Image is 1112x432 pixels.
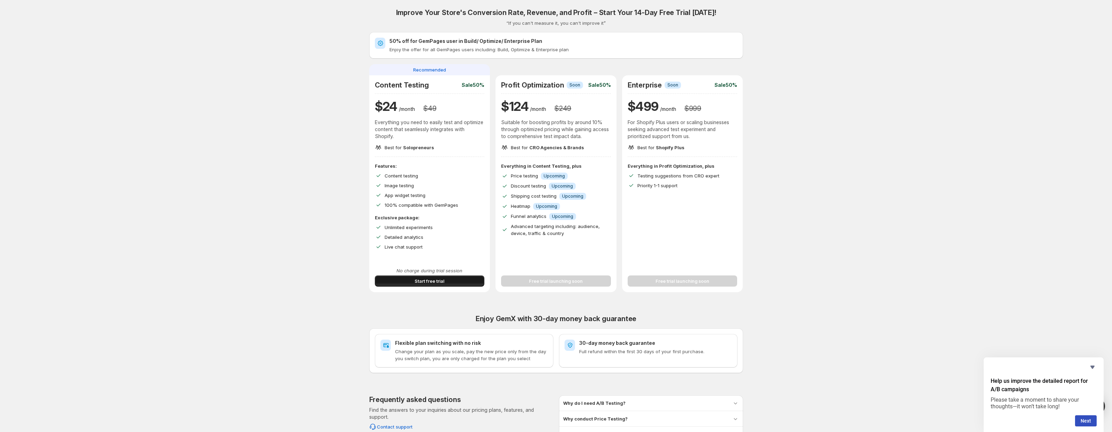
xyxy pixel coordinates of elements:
[569,82,580,88] span: Soon
[637,173,719,179] span: Testing suggestions from CRO expert
[511,193,557,199] span: Shipping cost testing
[395,340,548,347] h2: Flexible plan switching with no risk
[385,234,423,240] span: Detailed analytics
[385,244,423,250] span: Live chat support
[511,223,600,236] span: Advanced targeting including: audience, device, traffic & country
[714,82,737,89] p: Sale 50%
[511,213,546,219] span: Funnel analytics
[369,395,461,404] h2: Frequently asked questions
[529,145,584,150] span: CRO Agencies & Brands
[991,363,1097,426] div: Help us improve the detailed report for A/B campaigns
[554,104,571,113] h3: $ 249
[385,202,458,208] span: 100% compatible with GemPages
[375,119,485,140] p: Everything you need to easily test and optimize content that seamlessly integrates with Shopify.
[991,377,1097,394] h2: Help us improve the detailed report for A/B campaigns
[511,203,530,209] span: Heatmap
[552,183,573,189] span: Upcoming
[385,144,434,151] p: Best for
[501,98,529,115] h1: $ 124
[530,106,546,113] p: /month
[385,192,425,198] span: App widget testing
[415,278,444,285] span: Start free trial
[563,400,626,407] h3: Why do I need A/B Testing?
[637,183,678,188] span: Priority 1-1 support
[506,20,606,26] p: “If you can't measure it, you can't improve it”
[501,81,564,89] h2: Profit Optimization
[375,275,485,287] button: Start free trial
[544,173,565,179] span: Upcoming
[377,423,413,430] span: Contact support
[1088,363,1097,371] button: Hide survey
[552,214,573,219] span: Upcoming
[375,81,429,89] h2: Content Testing
[536,204,557,209] span: Upcoming
[389,38,737,45] h2: 50% off for GemPages user in Build/ Optimize/ Enterprise Plan
[375,98,398,115] h1: $ 24
[501,119,611,140] p: Suitable for boosting profits by around 10% through optimized pricing while gaining access to com...
[588,82,611,89] p: Sale 50%
[628,119,737,140] p: For Shopify Plus users or scaling businesses seeking advanced test experiment and prioritized sup...
[375,214,485,221] p: Exclusive package:
[562,194,583,199] span: Upcoming
[385,173,418,179] span: Content testing
[660,106,676,113] p: /month
[501,162,611,169] p: Everything in Content Testing, plus
[423,104,436,113] h3: $ 49
[413,66,446,73] span: Recommended
[991,396,1097,410] p: Please take a moment to share your thoughts—it won’t take long!
[369,314,743,323] h2: Enjoy GemX with 30-day money back guarantee
[395,348,548,362] p: Change your plan as you scale, pay the new price only from the day you switch plan, you are only ...
[462,82,484,89] p: Sale 50%
[369,407,553,420] p: Find the answers to your inquiries about our pricing plans, features, and support.
[563,415,628,422] h3: Why conduct Price Testing?
[375,267,485,274] p: No charge during trial session
[656,145,684,150] span: Shopify Plus
[403,145,434,150] span: Solopreneurs
[399,106,415,113] p: /month
[684,104,701,113] h3: $ 999
[628,162,737,169] p: Everything in Profit Optimization, plus
[511,173,538,179] span: Price testing
[1075,415,1097,426] button: Next question
[511,144,584,151] p: Best for
[579,340,732,347] h2: 30-day money back guarantee
[396,8,716,17] h2: Improve Your Store's Conversion Rate, Revenue, and Profit – Start Your 14-Day Free Trial [DATE]!
[667,82,678,88] span: Soon
[389,46,737,53] p: Enjoy the offer for all GemPages users including: Build, Optimize & Enterprise plan
[628,81,662,89] h2: Enterprise
[385,225,433,230] span: Unlimited experiments
[579,348,732,355] p: Full refund within the first 30 days of your first purchase.
[511,183,546,189] span: Discount testing
[628,98,659,115] h1: $ 499
[375,162,485,169] p: Features:
[637,144,684,151] p: Best for
[385,183,414,188] span: Image testing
